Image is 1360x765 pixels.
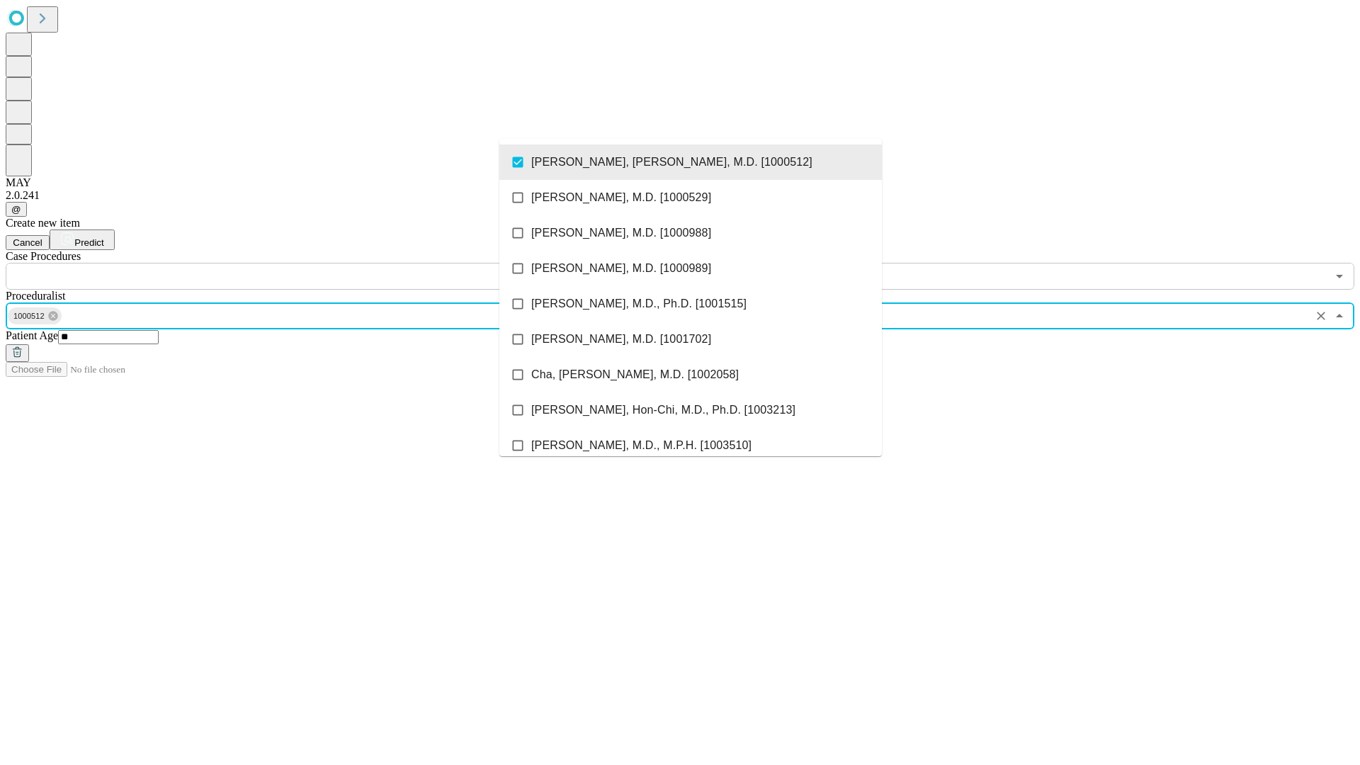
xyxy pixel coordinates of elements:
[13,237,42,248] span: Cancel
[6,250,81,262] span: Scheduled Procedure
[531,295,747,312] span: [PERSON_NAME], M.D., Ph.D. [1001515]
[74,237,103,248] span: Predict
[531,154,812,171] span: [PERSON_NAME], [PERSON_NAME], M.D. [1000512]
[8,307,62,324] div: 1000512
[1311,306,1331,326] button: Clear
[6,329,58,341] span: Patient Age
[6,176,1354,189] div: MAY
[1330,306,1349,326] button: Close
[50,229,115,250] button: Predict
[531,225,711,242] span: [PERSON_NAME], M.D. [1000988]
[531,366,739,383] span: Cha, [PERSON_NAME], M.D. [1002058]
[531,189,711,206] span: [PERSON_NAME], M.D. [1000529]
[6,189,1354,202] div: 2.0.241
[8,308,50,324] span: 1000512
[531,331,711,348] span: [PERSON_NAME], M.D. [1001702]
[11,204,21,215] span: @
[6,235,50,250] button: Cancel
[531,437,752,454] span: [PERSON_NAME], M.D., M.P.H. [1003510]
[531,402,795,419] span: [PERSON_NAME], Hon-Chi, M.D., Ph.D. [1003213]
[1330,266,1349,286] button: Open
[6,202,27,217] button: @
[531,260,711,277] span: [PERSON_NAME], M.D. [1000989]
[6,290,65,302] span: Proceduralist
[6,217,80,229] span: Create new item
